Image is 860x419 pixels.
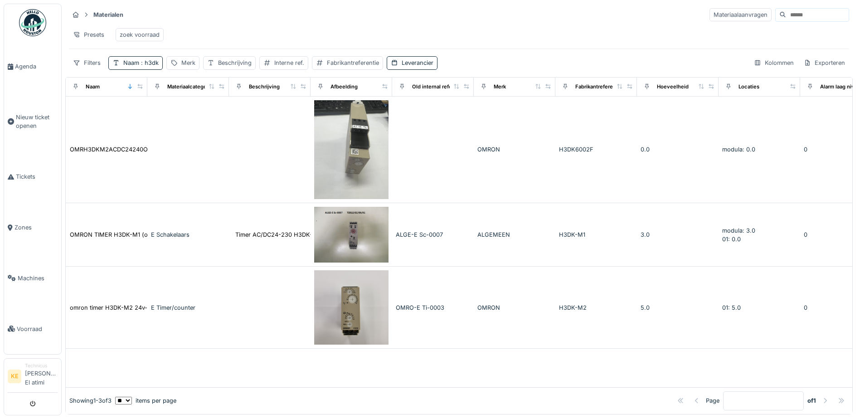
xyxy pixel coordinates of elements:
[575,83,622,91] div: Fabrikantreferentie
[412,83,466,91] div: Old internal reference
[139,59,159,66] span: : h3dk
[657,83,689,91] div: Hoeveelheid
[4,253,61,303] a: Machines
[120,30,160,39] div: zoek voorraad
[402,58,433,67] div: Leverancier
[115,396,176,405] div: items per page
[70,145,155,154] div: OMRH3DKM2ACDC24240OMI
[722,146,755,153] span: modula: 0.0
[4,151,61,202] a: Tickets
[706,396,719,405] div: Page
[235,230,395,239] div: Timer AC/DC24-230 H3DK-M1 (oud H3DE-M2) Omron ...
[722,304,741,311] span: 01: 5.0
[25,362,58,390] li: [PERSON_NAME] El atimi
[477,230,552,239] div: ALGEMEEN
[8,362,58,393] a: KE Technicus[PERSON_NAME] El atimi
[8,370,21,383] li: KE
[274,58,304,67] div: Interne ref.
[477,145,552,154] div: OMRON
[69,396,112,405] div: Showing 1 - 3 of 3
[709,8,772,21] div: Materiaalaanvragen
[396,230,470,239] div: ALGE-E Sc-0007
[559,230,633,239] div: H3DK-M1
[559,303,633,312] div: H3DK-M2
[314,100,389,200] img: OMRH3DKM2ACDC24240OMI
[15,62,58,71] span: Agenda
[151,230,225,239] div: E Schakelaars
[314,207,389,263] img: OMRON TIMER H3DK-M1 (oud H3DE-M2)
[167,83,213,91] div: Materiaalcategorie
[4,41,61,92] a: Agenda
[739,83,759,91] div: Locaties
[330,83,358,91] div: Afbeelding
[123,58,159,67] div: Naam
[86,83,100,91] div: Naam
[396,303,470,312] div: OMRO-E Ti-0003
[722,236,741,243] span: 01: 0.0
[4,303,61,354] a: Voorraad
[15,223,58,232] span: Zones
[25,362,58,369] div: Technicus
[327,58,379,67] div: Fabrikantreferentie
[800,56,849,69] div: Exporteren
[641,145,715,154] div: 0.0
[18,274,58,283] span: Machines
[494,83,506,91] div: Merk
[249,83,280,91] div: Beschrijving
[69,56,105,69] div: Filters
[4,92,61,151] a: Nieuw ticket openen
[70,230,187,239] div: OMRON TIMER H3DK-M1 (oud H3DE-M2)
[19,9,46,36] img: Badge_color-CXgf-gQk.svg
[69,28,108,41] div: Presets
[90,10,127,19] strong: Materialen
[477,303,552,312] div: OMRON
[807,396,816,405] strong: of 1
[314,270,389,345] img: omron timer H3DK-M2 24v-240vac
[559,145,633,154] div: H3DK6002F
[750,56,798,69] div: Kolommen
[181,58,195,67] div: Merk
[17,325,58,333] span: Voorraad
[722,227,755,234] span: modula: 3.0
[151,303,225,312] div: E Timer/counter
[16,172,58,181] span: Tickets
[218,58,252,67] div: Beschrijving
[641,230,715,239] div: 3.0
[16,113,58,130] span: Nieuw ticket openen
[70,303,168,312] div: omron timer H3DK-M2 24v-240vac
[641,303,715,312] div: 5.0
[4,202,61,253] a: Zones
